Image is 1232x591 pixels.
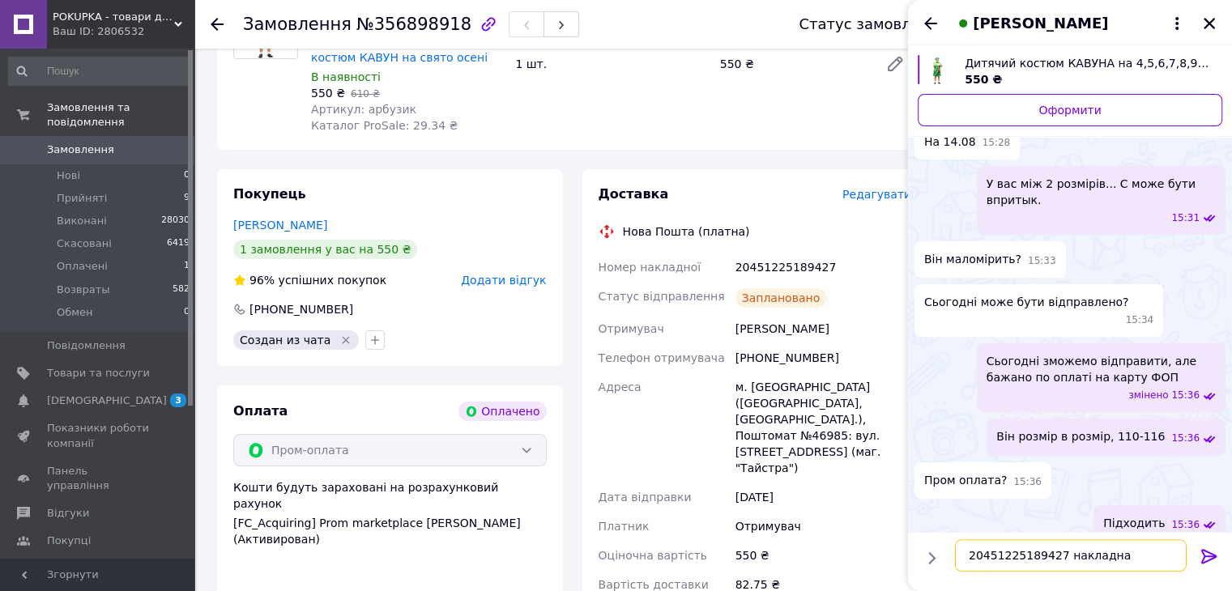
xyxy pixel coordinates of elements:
span: 3 [170,393,186,407]
textarea: 20451225189427 накладна [955,539,1187,572]
span: Він маломірить? [924,251,1021,268]
span: Каталог ProSale: 29.34 ₴ [311,119,458,132]
span: [PERSON_NAME] [973,13,1108,34]
div: Заплановано [735,288,827,308]
span: 15:31 12.08.2025 [1171,211,1200,225]
span: 15:36 12.08.2025 [1013,475,1042,489]
div: [FC_Acquiring] Prom marketplace [PERSON_NAME] (Активирован) [233,515,547,547]
a: [PERSON_NAME] [233,219,327,232]
span: Телефон отримувача [599,351,725,364]
div: 550 ₴ [714,53,872,75]
span: Вартість доставки [599,578,709,591]
img: 3009581216_w640_h640_karnavalnyj-kostyum-arbuz.jpg [923,55,952,84]
span: Сьогодні зможемо відправити, але бажано по оплаті на карту ФОП [987,353,1216,385]
button: [PERSON_NAME] [953,13,1187,34]
span: Покупці [47,534,91,548]
span: Оплата [233,403,288,419]
span: Создан из чата [240,334,330,347]
span: 28030 [161,214,190,228]
span: У вас між 2 розмірів... С може бути впритык. [987,176,1216,208]
span: Сьогодні може бути відправлено? [924,294,1129,310]
span: 15:36 12.08.2025 [1171,518,1200,532]
span: Покупець [233,186,306,202]
span: 15:36 12.08.2025 [1171,432,1200,445]
div: [PHONE_NUMBER] [248,301,355,317]
span: Повідомлення [47,338,126,353]
div: м. [GEOGRAPHIC_DATA] ([GEOGRAPHIC_DATA], [GEOGRAPHIC_DATA].), Поштомат №46985: вул. [STREET_ADDRE... [732,372,914,483]
div: Ваш ID: 2806532 [53,24,194,39]
span: Номер накладної [599,261,701,274]
div: 550 ₴ [732,541,914,570]
div: Статус замовлення [799,16,948,32]
span: Товари та послуги [47,366,150,381]
span: 582 [173,283,190,297]
a: Переглянути товар [918,55,1222,87]
span: 6419 [167,236,190,251]
span: 15:34 12.08.2025 [1126,313,1154,327]
span: Доставка [599,186,669,202]
span: Оплачені [57,259,108,274]
div: Оплачено [458,402,546,421]
span: Замовлення та повідомлення [47,100,194,130]
span: POKUPKA - товари для всієї родини [53,10,174,24]
span: Панель управління [47,464,150,493]
button: Показати кнопки [921,547,942,568]
span: Відгуки [47,506,89,521]
span: Адреса [599,381,642,393]
span: 9 [184,191,190,206]
span: Нові [57,168,80,183]
span: Оціночна вартість [599,549,707,562]
svg: Видалити мітку [339,334,352,347]
span: 96% [249,274,275,287]
span: Дитячий костюм КАВУНА на 4,5,6,7,8,9 років, карнавальний костюм КАВУН на свято осені [965,55,1209,71]
span: Додати відгук [461,274,546,287]
div: [DATE] [732,483,914,512]
div: 20451225189427 [732,253,914,282]
span: Замовлення [243,15,352,34]
span: Підходить [1103,515,1165,532]
span: змінено [1128,389,1171,402]
span: Показники роботи компанії [47,421,150,450]
div: 1 замовлення у вас на 550 ₴ [233,240,417,259]
span: 15:33 12.08.2025 [1028,254,1056,268]
div: успішних покупок [233,272,386,288]
span: Виконані [57,214,107,228]
span: Возвраты [57,283,110,297]
span: Редагувати [842,188,911,201]
div: Повернутися назад [211,16,224,32]
span: Скасовані [57,236,112,251]
span: Статус відправлення [599,290,725,303]
span: 550 ₴ [965,73,1002,86]
span: 15:28 12.08.2025 [983,136,1011,150]
span: 550 ₴ [311,87,345,100]
span: 15:36 12.08.2025 [1171,389,1200,402]
span: Артикул: арбузик [311,103,416,116]
span: Пром оплата? [924,472,1007,489]
span: Замовлення [47,142,114,157]
button: Закрити [1200,14,1219,33]
div: Нова Пошта (платна) [619,223,754,240]
span: 0 [184,168,190,183]
div: Кошти будуть зараховані на розрахунковий рахунок [233,479,547,547]
span: Платник [599,520,650,533]
a: Редагувати [879,48,911,80]
div: [PERSON_NAME] [732,314,914,343]
span: 610 ₴ [351,88,380,100]
span: [DEMOGRAPHIC_DATA] [47,393,167,408]
input: Пошук [8,57,191,86]
div: [PHONE_NUMBER] [732,343,914,372]
span: №356898918 [356,15,471,34]
span: В наявності [311,70,381,83]
div: 1 шт. [509,53,713,75]
a: Оформити [918,94,1222,126]
span: 0 [184,305,190,320]
span: Обмен [57,305,93,320]
span: Отримувач [599,322,664,335]
span: Прийняті [57,191,107,206]
button: Назад [921,14,940,33]
div: Отримувач [732,512,914,541]
span: 1 [184,259,190,274]
span: Він розмір в розмір, 110-116 [996,428,1165,445]
span: Дата відправки [599,491,692,504]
